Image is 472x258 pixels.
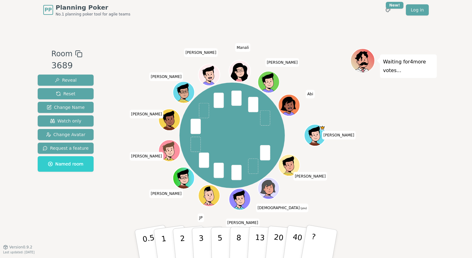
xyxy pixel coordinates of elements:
[3,245,32,250] button: Version0.9.2
[51,48,72,59] span: Room
[56,12,130,17] span: No.1 planning poker tool for agile teams
[38,129,94,140] button: Change Avatar
[38,88,94,99] button: Reset
[293,172,327,181] span: Click to change your name
[184,48,218,57] span: Click to change your name
[50,118,82,124] span: Watch only
[9,245,32,250] span: Version 0.9.2
[38,75,94,86] button: Reveal
[149,72,183,81] span: Click to change your name
[55,77,77,83] span: Reveal
[256,204,309,212] span: Click to change your name
[46,131,86,138] span: Change Avatar
[44,6,52,14] span: PP
[235,43,250,52] span: Click to change your name
[38,143,94,154] button: Request a feature
[382,4,394,15] button: New!
[265,58,299,67] span: Click to change your name
[38,115,94,127] button: Watch only
[129,110,163,118] span: Click to change your name
[300,207,307,210] span: (you)
[43,145,89,151] span: Request a feature
[406,4,429,15] a: Log in
[3,251,35,254] span: Last updated: [DATE]
[383,58,434,75] p: Waiting for 4 more votes...
[226,219,260,227] span: Click to change your name
[259,178,279,199] button: Click to change your avatar
[48,161,83,167] span: Named room
[320,125,326,131] span: Dan is the host
[43,3,130,17] a: PPPlanning PokerNo.1 planning poker tool for agile teams
[56,3,130,12] span: Planning Poker
[38,102,94,113] button: Change Name
[51,59,82,72] div: 3689
[149,190,183,198] span: Click to change your name
[198,213,204,222] span: Click to change your name
[47,104,85,110] span: Change Name
[386,2,403,9] div: New!
[306,90,315,99] span: Click to change your name
[129,152,163,161] span: Click to change your name
[322,131,356,140] span: Click to change your name
[56,91,75,97] span: Reset
[38,156,94,172] button: Named room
